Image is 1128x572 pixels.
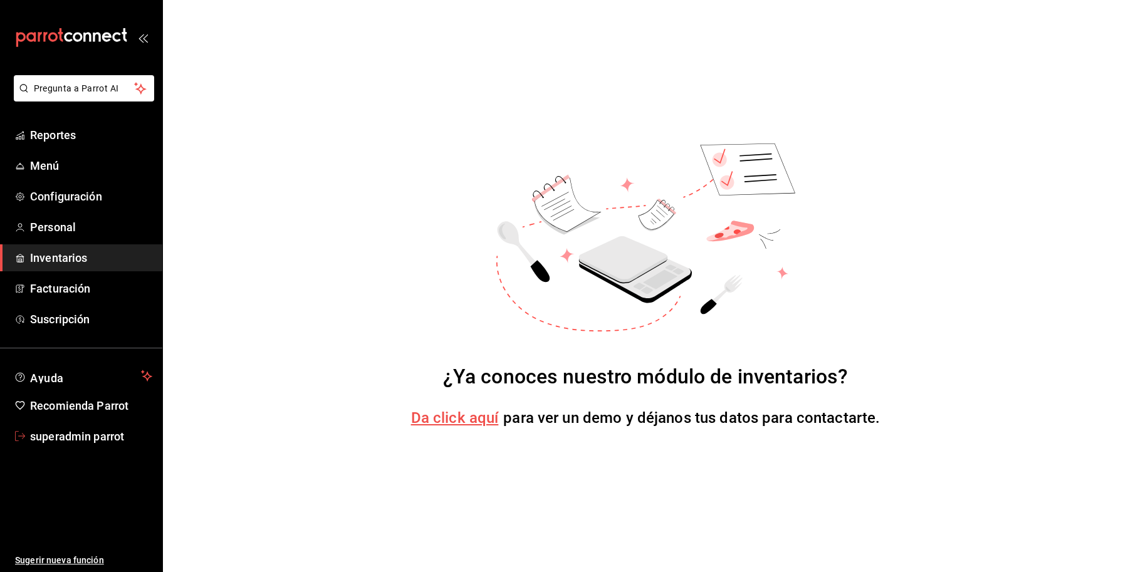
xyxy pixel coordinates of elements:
span: Reportes [30,127,152,143]
a: Pregunta a Parrot AI [9,91,154,104]
span: Pregunta a Parrot AI [34,82,135,95]
span: Sugerir nueva función [15,554,152,567]
span: Ayuda [30,368,136,383]
a: Da click aquí [411,409,499,427]
span: Recomienda Parrot [30,397,152,414]
button: open_drawer_menu [138,33,148,43]
span: Personal [30,219,152,236]
span: para ver un demo y déjanos tus datos para contactarte. [503,409,880,427]
span: Inventarios [30,249,152,266]
span: Suscripción [30,311,152,328]
div: ¿Ya conoces nuestro módulo de inventarios? [443,361,849,392]
span: Menú [30,157,152,174]
span: Configuración [30,188,152,205]
span: Facturación [30,280,152,297]
button: Pregunta a Parrot AI [14,75,154,101]
span: superadmin parrot [30,428,152,445]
